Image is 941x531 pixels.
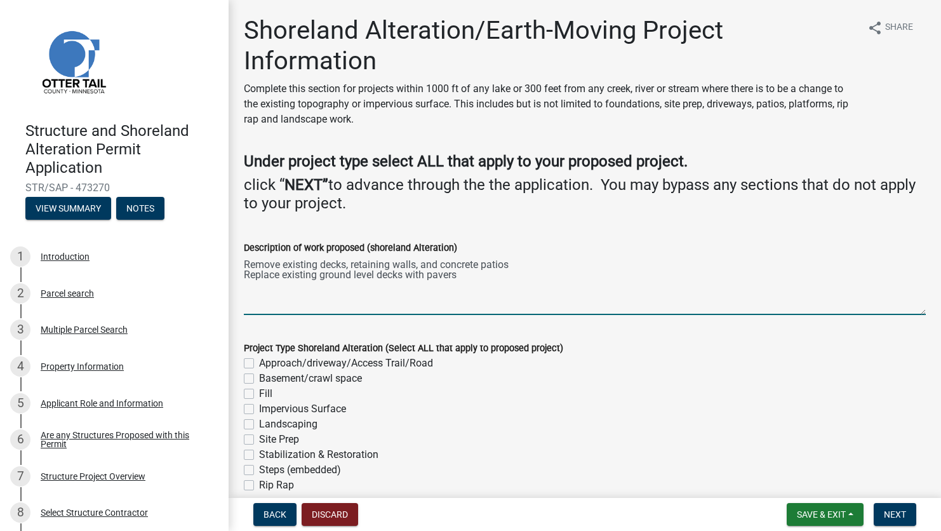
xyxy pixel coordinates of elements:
label: Steps (embedded) [259,462,341,478]
div: 5 [10,393,30,413]
button: shareShare [857,15,923,40]
label: Approach/driveway/Access Trail/Road [259,356,433,371]
div: 3 [10,319,30,340]
label: Landscaping [259,417,317,432]
label: Basement/crawl space [259,371,362,386]
label: Rip Rap [259,478,294,493]
label: Impervious Surface [259,401,346,417]
div: 2 [10,283,30,304]
span: Back [264,509,286,520]
div: Are any Structures Proposed with this Permit [41,431,208,448]
span: Share [885,20,913,36]
div: 4 [10,356,30,377]
label: Site Prep [259,432,299,447]
button: View Summary [25,197,111,220]
p: Complete this section for projects within 1000 ft of any lake or 300 feet from any creek, river o... [244,81,857,127]
h1: Shoreland Alteration/Earth-Moving Project Information [244,15,857,76]
button: Next [874,503,916,526]
div: Structure Project Overview [41,472,145,481]
span: Next [884,509,906,520]
div: 6 [10,429,30,450]
strong: Under project type select ALL that apply to your proposed project. [244,152,688,170]
button: Save & Exit [787,503,864,526]
div: 7 [10,466,30,487]
label: Fill [259,386,272,401]
label: Stabilization & Restoration [259,447,378,462]
label: Project Type Shoreland Alteration (Select ALL that apply to proposed project) [244,344,563,353]
button: Back [253,503,297,526]
h4: Structure and Shoreland Alteration Permit Application [25,122,218,177]
h4: click “ to advance through the the application. You may bypass any sections that do not apply to ... [244,176,926,213]
button: Discard [302,503,358,526]
wm-modal-confirm: Notes [116,205,164,215]
img: Otter Tail County, Minnesota [25,13,121,109]
div: Property Information [41,362,124,371]
div: Introduction [41,252,90,261]
span: STR/SAP - 473270 [25,182,203,194]
strong: NEXT” [284,176,328,194]
span: Save & Exit [797,509,846,520]
i: share [867,20,883,36]
div: Multiple Parcel Search [41,325,128,334]
div: 8 [10,502,30,523]
wm-modal-confirm: Summary [25,205,111,215]
div: Parcel search [41,289,94,298]
div: Select Structure Contractor [41,508,148,517]
div: 1 [10,246,30,267]
div: Applicant Role and Information [41,399,163,408]
button: Notes [116,197,164,220]
label: Description of work proposed (shoreland Alteration) [244,244,457,253]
